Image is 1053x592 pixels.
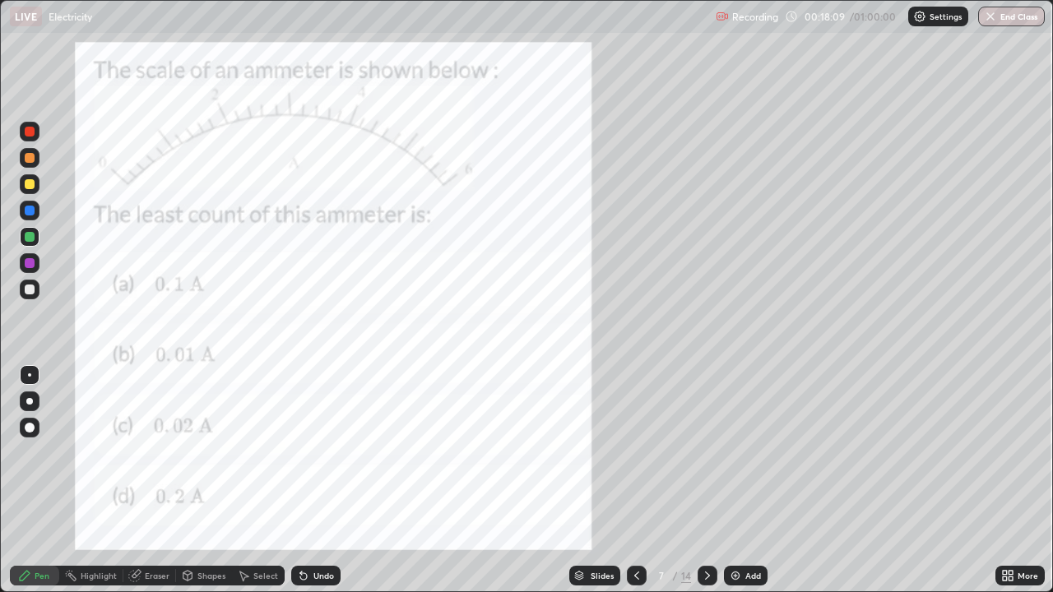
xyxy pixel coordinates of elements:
div: 7 [653,571,670,580]
div: Add [745,571,761,580]
p: Recording [732,11,778,23]
img: recording.375f2c34.svg [716,10,729,23]
div: 14 [681,568,691,583]
div: Slides [591,571,614,580]
img: class-settings-icons [913,10,926,23]
div: More [1018,571,1038,580]
div: / [673,571,678,580]
p: LIVE [15,10,37,23]
p: Settings [930,12,962,21]
img: end-class-cross [984,10,997,23]
div: Shapes [197,571,225,580]
img: add-slide-button [729,569,742,582]
div: Pen [35,571,49,580]
p: Electricity [49,10,92,23]
div: Select [253,571,278,580]
div: Undo [313,571,334,580]
div: Eraser [145,571,169,580]
button: End Class [978,7,1045,26]
div: Highlight [81,571,117,580]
